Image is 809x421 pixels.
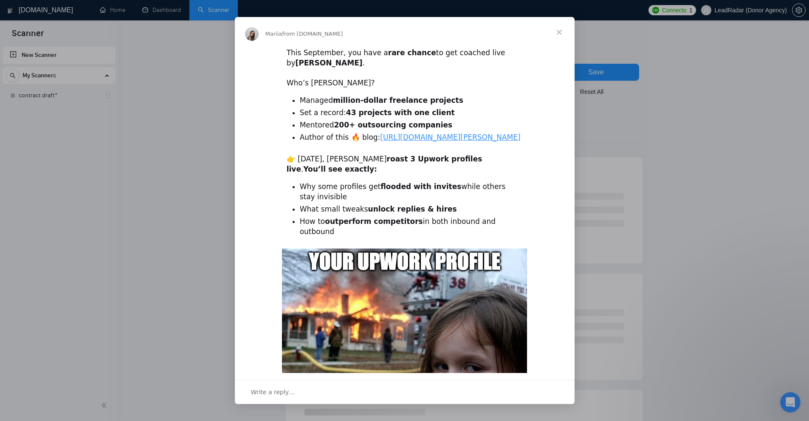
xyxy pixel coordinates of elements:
li: Mentored [300,120,523,130]
span: Mariia [265,31,282,37]
div: Open conversation and reply [235,380,575,404]
div: 👉 [DATE], [PERSON_NAME] . [287,154,523,175]
img: Profile image for Mariia [245,27,259,41]
b: flooded with invites [381,182,461,191]
li: Why some profiles get while others stay invisible [300,182,523,202]
li: Set a record: [300,108,523,118]
div: This September, you have a to get coached live by . ​ Who’s [PERSON_NAME]? [287,48,523,88]
b: You’ll see exactly: [303,165,377,173]
b: 43 projects with one client [346,108,455,117]
b: unlock replies & hires [368,205,457,213]
b: outperform competitors [325,217,423,226]
span: Close [544,17,575,48]
b: roast 3 Upwork profiles live [287,155,482,173]
li: How to in both inbound and outbound [300,217,523,237]
b: rare chance [388,48,436,57]
li: Managed [300,96,523,106]
li: What small tweaks [300,204,523,215]
li: Author of this 🔥 blog: [300,133,523,143]
a: [URL][DOMAIN_NAME][PERSON_NAME] [380,133,520,141]
b: 200+ outsourcing companies [334,121,453,129]
b: [PERSON_NAME] [296,59,363,67]
span: from [DOMAIN_NAME] [282,31,343,37]
b: million-dollar freelance projects [333,96,463,105]
span: Write a reply… [251,387,295,398]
